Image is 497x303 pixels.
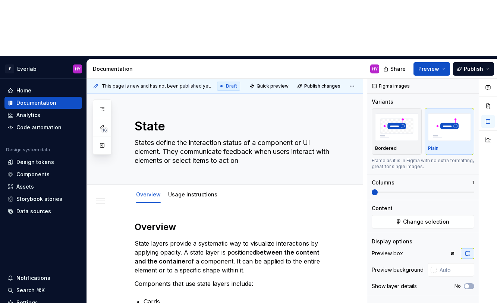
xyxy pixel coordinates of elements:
a: Design tokens [4,156,82,168]
a: Assets [4,181,82,193]
button: Quick preview [247,81,292,91]
div: Usage instructions [165,186,220,202]
div: Search ⌘K [16,287,45,294]
span: Change selection [403,218,449,225]
div: Components [16,171,50,178]
span: Quick preview [257,83,289,89]
label: No [454,283,461,289]
div: Notifications [16,274,50,282]
button: Publish changes [295,81,344,91]
button: Publish [453,62,494,76]
textarea: State [133,117,332,135]
button: Preview [413,62,450,76]
p: Components that use state layers include: [135,279,333,288]
div: Code automation [16,124,62,131]
button: Notifications [4,272,82,284]
div: Design system data [6,147,50,153]
span: Publish changes [304,83,340,89]
div: Overview [133,186,164,202]
a: Data sources [4,205,82,217]
img: placeholder [428,113,471,141]
span: Share [390,65,406,73]
button: Search ⌘K [4,284,82,296]
span: Preview [418,65,439,73]
textarea: States define the interaction status of a component or UI element. They communicate feedback when... [133,137,332,167]
button: Change selection [372,215,474,228]
p: State layers provide a systematic way to visualize interactions by applying opacity. A state laye... [135,239,333,275]
a: Storybook stories [4,193,82,205]
h2: Overview [135,221,333,233]
a: Home [4,85,82,97]
button: EEverlabHY [1,61,85,77]
div: Storybook stories [16,195,62,203]
span: Draft [226,83,237,89]
a: Usage instructions [168,191,217,198]
div: Everlab [17,65,37,73]
div: Documentation [16,99,56,107]
div: Show layer details [372,283,417,290]
p: Bordered [375,145,397,151]
a: Overview [136,191,161,198]
button: Share [380,62,411,76]
span: This page is new and has not been published yet. [102,83,211,89]
div: Display options [372,238,412,245]
a: Code automation [4,121,82,133]
div: Data sources [16,208,51,215]
div: HY [75,66,81,72]
div: Frame as it is in Figma with no extra formatting, great for single images. [372,158,474,170]
a: Components [4,168,82,180]
p: 1 [472,180,474,186]
a: Analytics [4,109,82,121]
div: HY [372,66,378,72]
div: Documentation [93,65,177,73]
a: Documentation [4,97,82,109]
div: Design tokens [16,158,54,166]
div: Assets [16,183,34,190]
div: Preview box [372,250,403,257]
button: placeholderBordered [372,108,422,155]
div: Preview background [372,266,424,274]
div: E [5,64,14,73]
p: Plain [428,145,438,151]
button: placeholderPlain [425,108,475,155]
div: Columns [372,179,394,186]
div: Variants [372,98,393,105]
div: Home [16,87,31,94]
div: Analytics [16,111,40,119]
img: placeholder [375,113,418,141]
input: Auto [437,263,474,277]
div: Content [372,205,393,212]
span: 16 [101,127,108,133]
span: Publish [464,65,483,73]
